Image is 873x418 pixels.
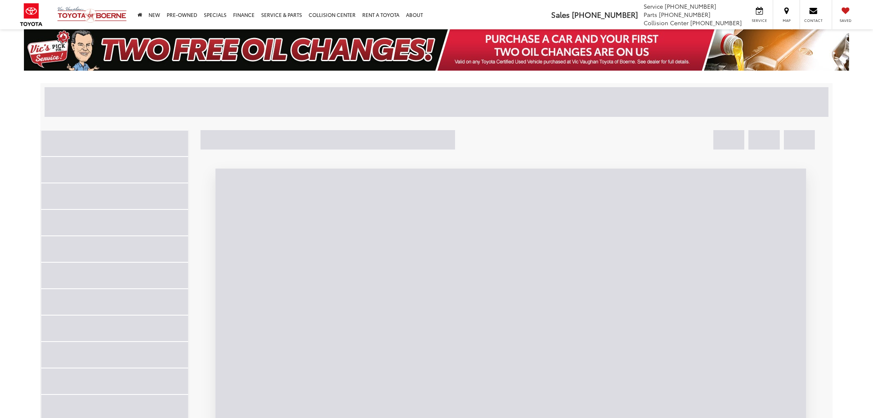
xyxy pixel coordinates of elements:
[644,10,657,19] span: Parts
[665,2,716,10] span: [PHONE_NUMBER]
[804,18,823,23] span: Contact
[750,18,769,23] span: Service
[572,9,638,20] span: [PHONE_NUMBER]
[659,10,710,19] span: [PHONE_NUMBER]
[836,18,854,23] span: Saved
[24,29,849,71] img: Two Free Oil Change Vic Vaughan Toyota of Boerne Boerne TX
[57,6,127,23] img: Vic Vaughan Toyota of Boerne
[551,9,570,20] span: Sales
[777,18,795,23] span: Map
[690,19,742,27] span: [PHONE_NUMBER]
[644,19,689,27] span: Collision Center
[644,2,663,10] span: Service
